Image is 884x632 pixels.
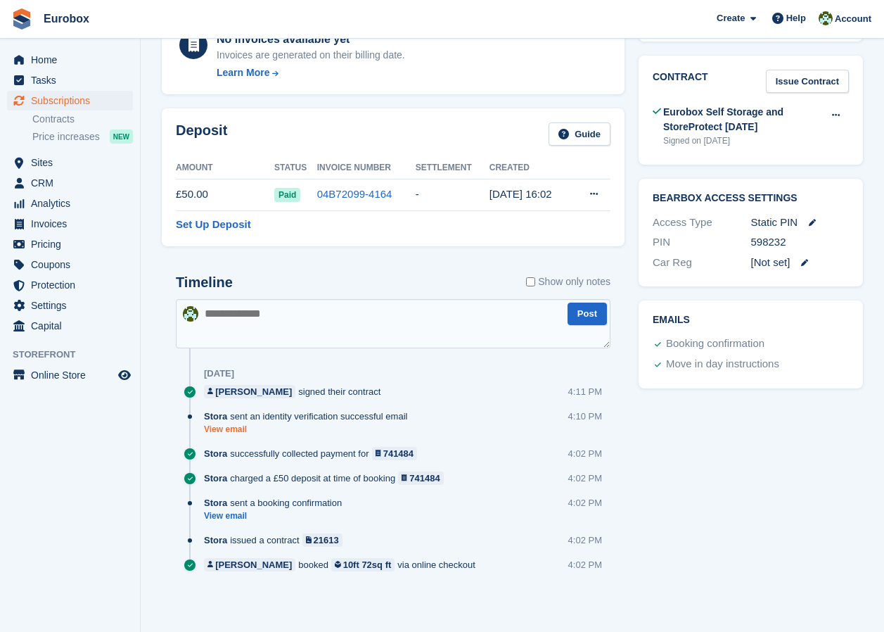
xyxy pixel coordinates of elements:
[31,296,115,315] span: Settings
[7,365,133,385] a: menu
[751,255,850,271] div: [Not set]
[526,274,610,289] label: Show only notes
[489,188,552,200] time: 2025-08-25 15:02:15 UTC
[31,173,115,193] span: CRM
[31,365,115,385] span: Online Store
[204,558,295,571] a: [PERSON_NAME]
[717,11,745,25] span: Create
[204,472,451,485] div: charged a £50 deposit at time of booking
[31,194,115,213] span: Analytics
[317,188,392,200] a: 04B72099-4164
[204,447,424,460] div: successfully collected payment for
[183,306,198,322] img: Lorna Russell
[217,31,405,48] div: No invoices available yet
[7,153,133,172] a: menu
[204,447,227,460] span: Stora
[32,130,100,144] span: Price increases
[7,255,133,274] a: menu
[204,424,414,436] a: View email
[176,274,233,291] h2: Timeline
[653,70,708,93] h2: Contract
[7,173,133,193] a: menu
[31,234,115,254] span: Pricing
[11,8,32,30] img: stora-icon-8386f47178a22dfd0bd8f6a31ec36ba5ce8667c1dd55bd0f319d3a0aa187defe.svg
[343,558,392,571] div: 10ft 72sq ft
[314,533,339,547] div: 21613
[663,134,823,147] div: Signed on [DATE]
[32,113,133,126] a: Contracts
[204,410,414,423] div: sent an identity verification successful email
[31,255,115,274] span: Coupons
[766,70,849,93] a: Issue Contract
[204,533,350,547] div: issued a contract
[568,385,602,398] div: 4:11 PM
[204,385,387,398] div: signed their contract
[666,336,764,353] div: Booking confirmation
[568,447,602,460] div: 4:02 PM
[7,296,133,315] a: menu
[317,157,416,179] th: Invoice Number
[568,410,602,423] div: 4:10 PM
[274,157,317,179] th: Status
[217,65,405,80] a: Learn More
[31,50,115,70] span: Home
[116,367,133,384] a: Preview store
[383,447,414,460] div: 741484
[416,157,489,179] th: Settlement
[568,533,602,547] div: 4:02 PM
[204,533,227,547] span: Stora
[31,70,115,90] span: Tasks
[653,215,751,231] div: Access Type
[653,255,751,271] div: Car Reg
[302,533,342,547] a: 21613
[372,447,418,460] a: 741484
[204,510,349,522] a: View email
[204,385,295,398] a: [PERSON_NAME]
[835,12,871,26] span: Account
[526,274,535,289] input: Show only notes
[751,215,850,231] div: Static PIN
[176,122,227,146] h2: Deposit
[204,496,227,510] span: Stora
[409,472,440,485] div: 741484
[204,496,349,510] div: sent a booking confirmation
[217,48,405,63] div: Invoices are generated on their billing date.
[31,153,115,172] span: Sites
[751,234,850,251] div: 598232
[7,275,133,295] a: menu
[568,496,602,510] div: 4:02 PM
[204,558,482,571] div: booked via online checkout
[110,129,133,144] div: NEW
[32,129,133,144] a: Price increases NEW
[217,65,269,80] div: Learn More
[13,348,140,362] span: Storefront
[568,472,602,485] div: 4:02 PM
[7,91,133,110] a: menu
[204,410,227,423] span: Stora
[176,179,274,210] td: £50.00
[176,217,251,233] a: Set Up Deposit
[663,105,823,134] div: Eurobox Self Storage and StoreProtect [DATE]
[653,315,849,326] h2: Emails
[204,368,234,379] div: [DATE]
[7,70,133,90] a: menu
[7,194,133,213] a: menu
[653,193,849,204] h2: BearBox Access Settings
[653,234,751,251] div: PIN
[274,188,300,202] span: Paid
[7,50,133,70] a: menu
[666,356,779,373] div: Move in day instructions
[7,234,133,254] a: menu
[819,11,833,25] img: Lorna Russell
[204,472,227,485] span: Stora
[215,558,292,571] div: [PERSON_NAME]
[416,179,489,210] td: -
[549,122,610,146] a: Guide
[331,558,395,571] a: 10ft 72sq ft
[7,316,133,336] a: menu
[176,157,274,179] th: Amount
[215,385,292,398] div: [PERSON_NAME]
[38,7,95,30] a: Eurobox
[489,157,572,179] th: Created
[31,275,115,295] span: Protection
